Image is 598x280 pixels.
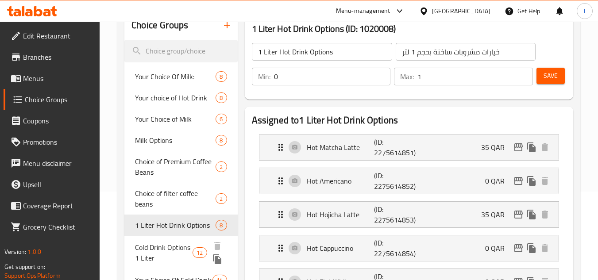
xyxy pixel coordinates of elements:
[23,158,93,169] span: Menu disclaimer
[538,242,552,255] button: delete
[4,89,100,110] a: Choice Groups
[27,246,41,257] span: 1.0.0
[23,73,93,84] span: Menus
[584,6,585,16] span: l
[512,208,525,221] button: edit
[124,108,237,130] div: Your Choice of Milk6
[135,188,216,209] span: Choice of filter coffee beans
[307,142,374,153] p: Hot Matcha Latte
[512,141,525,154] button: edit
[211,239,224,253] button: delete
[4,46,100,68] a: Branches
[512,174,525,188] button: edit
[252,231,566,265] li: Expand
[4,261,45,272] span: Get support on:
[259,168,559,194] div: Expand
[252,22,566,36] h3: 1 Liter Hot Drink Options (ID: 1020008)
[135,242,193,263] span: Cold Drink Options 1 Liter
[23,200,93,211] span: Coverage Report
[525,141,538,154] button: duplicate
[485,176,512,186] p: 0 QAR
[400,71,414,82] p: Max:
[216,193,227,204] div: Choices
[23,52,93,62] span: Branches
[216,114,227,124] div: Choices
[4,174,100,195] a: Upsell
[374,137,419,158] p: (ID: 2275614851)
[135,114,216,124] span: Your Choice of Milk
[259,202,559,227] div: Expand
[525,242,538,255] button: duplicate
[23,137,93,147] span: Promotions
[124,87,237,108] div: Your choice of Hot Drink8
[252,198,566,231] li: Expand
[307,243,374,253] p: Hot Cappuccino
[4,195,100,216] a: Coverage Report
[216,163,226,171] span: 2
[124,130,237,151] div: Milk Options8
[211,253,224,266] button: duplicate
[4,25,100,46] a: Edit Restaurant
[25,94,93,105] span: Choice Groups
[4,153,100,174] a: Menu disclaimer
[538,141,552,154] button: delete
[124,183,237,215] div: Choice of filter coffee beans2
[216,115,226,123] span: 6
[124,151,237,183] div: Choice of Premium Coffee Beans2
[124,236,237,269] div: Cold Drink Options 1 Liter12deleteduplicate
[485,243,512,253] p: 0 QAR
[135,220,216,230] span: 1 Liter Hot Drink Options
[259,134,559,160] div: Expand
[374,204,419,225] p: (ID: 2275614853)
[538,174,552,188] button: delete
[216,161,227,172] div: Choices
[23,31,93,41] span: Edit Restaurant
[216,195,226,203] span: 2
[252,164,566,198] li: Expand
[525,174,538,188] button: duplicate
[374,170,419,192] p: (ID: 2275614852)
[124,66,237,87] div: Your Choice Of Milk:8
[216,221,226,230] span: 8
[4,131,100,153] a: Promotions
[216,73,226,81] span: 8
[258,71,270,82] p: Min:
[131,19,188,32] h2: Choice Groups
[538,208,552,221] button: delete
[135,71,216,82] span: Your Choice Of Milk:
[135,156,216,177] span: Choice of Premium Coffee Beans
[216,220,227,230] div: Choices
[512,242,525,255] button: edit
[124,215,237,236] div: 1 Liter Hot Drink Options8
[23,179,93,190] span: Upsell
[4,246,26,257] span: Version:
[432,6,490,16] div: [GEOGRAPHIC_DATA]
[135,92,216,103] span: Your choice of Hot Drink
[4,216,100,238] a: Grocery Checklist
[193,249,206,257] span: 12
[4,110,100,131] a: Coupons
[135,135,216,146] span: Milk Options
[307,176,374,186] p: Hot Americano
[544,70,558,81] span: Save
[481,209,512,220] p: 35 QAR
[216,94,226,102] span: 8
[374,238,419,259] p: (ID: 2275614854)
[252,130,566,164] li: Expand
[216,135,227,146] div: Choices
[216,92,227,103] div: Choices
[259,235,559,261] div: Expand
[481,142,512,153] p: 35 QAR
[124,40,237,62] input: search
[23,115,93,126] span: Coupons
[193,247,207,258] div: Choices
[216,136,226,145] span: 8
[4,68,100,89] a: Menus
[307,209,374,220] p: Hot Hojicha Latte
[216,71,227,82] div: Choices
[252,114,566,127] h2: Assigned to 1 Liter Hot Drink Options
[536,68,565,84] button: Save
[23,222,93,232] span: Grocery Checklist
[525,208,538,221] button: duplicate
[336,6,390,16] div: Menu-management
